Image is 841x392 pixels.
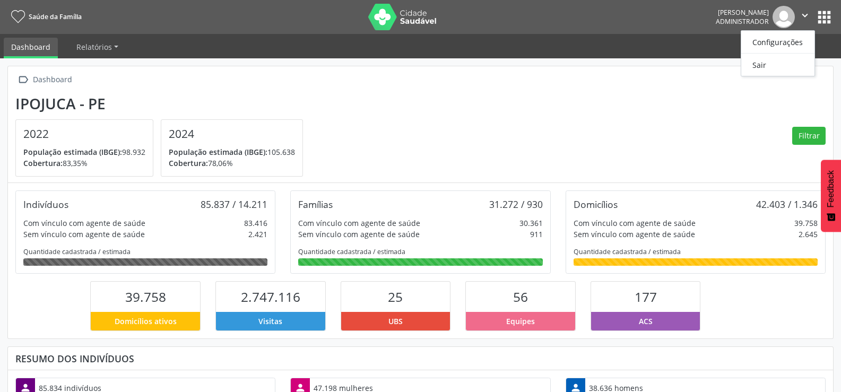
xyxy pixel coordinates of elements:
span: População estimada (IBGE): [169,147,267,157]
span: 25 [388,288,403,306]
span: Cobertura: [23,158,63,168]
div: Com vínculo com agente de saúde [574,217,696,229]
a: Dashboard [4,38,58,58]
span: Cobertura: [169,158,208,168]
div: Quantidade cadastrada / estimada [23,247,267,256]
ul:  [741,30,815,76]
div: Sem vínculo com agente de saúde [298,229,420,240]
div: 39.758 [794,217,818,229]
p: 98.932 [23,146,145,158]
i:  [799,10,811,21]
div: Dashboard [31,72,74,88]
div: 2.645 [799,229,818,240]
div: 31.272 / 930 [489,198,543,210]
div: 83.416 [244,217,267,229]
h4: 2022 [23,127,145,141]
div: Quantidade cadastrada / estimada [298,247,542,256]
div: 30.361 [519,217,543,229]
span: Saúde da Família [29,12,82,21]
a: Saúde da Família [7,8,82,25]
div: Resumo dos indivíduos [15,353,826,364]
a: Relatórios [69,38,126,56]
span: UBS [388,316,403,327]
span: ACS [639,316,653,327]
i:  [15,72,31,88]
div: Ipojuca - PE [15,95,310,112]
div: Domicílios [574,198,618,210]
img: img [773,6,795,28]
span: 177 [635,288,657,306]
p: 105.638 [169,146,295,158]
button: Filtrar [792,127,826,145]
p: 78,06% [169,158,295,169]
div: Com vínculo com agente de saúde [298,217,420,229]
span: Administrador [716,17,769,26]
span: 56 [513,288,528,306]
span: Equipes [506,316,535,327]
div: 85.837 / 14.211 [201,198,267,210]
div: Com vínculo com agente de saúde [23,217,145,229]
div: Famílias [298,198,333,210]
span: Domicílios ativos [115,316,177,327]
div: [PERSON_NAME] [716,8,769,17]
div: Quantidade cadastrada / estimada [574,247,818,256]
a: Sair [741,57,814,72]
div: Sem vínculo com agente de saúde [574,229,695,240]
span: População estimada (IBGE): [23,147,122,157]
span: 2.747.116 [241,288,300,306]
div: 911 [530,229,543,240]
h4: 2024 [169,127,295,141]
span: Visitas [258,316,282,327]
p: 83,35% [23,158,145,169]
div: Indivíduos [23,198,68,210]
span: 39.758 [125,288,166,306]
button: Feedback - Mostrar pesquisa [821,160,841,232]
a:  Dashboard [15,72,74,88]
div: Sem vínculo com agente de saúde [23,229,145,240]
span: Relatórios [76,42,112,52]
span: Feedback [826,170,836,207]
div: 42.403 / 1.346 [756,198,818,210]
div: 2.421 [248,229,267,240]
button:  [795,6,815,28]
button: apps [815,8,834,27]
a: Configurações [741,34,814,49]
